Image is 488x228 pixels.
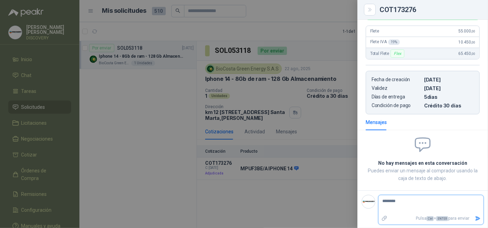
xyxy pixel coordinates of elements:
[472,212,484,225] button: Enviar
[390,212,472,225] p: Pulsa + para enviar
[424,103,474,108] p: Crédito 30 días
[372,103,421,108] p: Condición de pago
[372,85,421,91] p: Validez
[370,39,400,45] span: Flete IVA
[458,51,475,56] span: 65.450
[471,40,475,44] span: ,00
[458,29,475,34] span: 55.000
[372,94,421,100] p: Días de entrega
[372,77,421,83] p: Fecha de creación
[370,49,406,58] span: Total Flete
[366,159,480,167] h2: No hay mensajes en esta conversación
[471,29,475,33] span: ,00
[427,216,434,221] span: Ctrl
[391,49,404,58] div: Flex
[370,29,379,34] span: Flete
[424,77,474,83] p: [DATE]
[458,40,475,45] span: 10.450
[388,39,400,45] div: 19 %
[366,118,387,126] div: Mensajes
[424,94,474,100] p: 5 dias
[366,167,480,182] p: Puedes enviar un mensaje al comprador usando la caja de texto de abajo.
[424,85,474,91] p: [DATE]
[379,212,390,225] label: Adjuntar archivos
[471,52,475,56] span: ,00
[436,216,448,221] span: ENTER
[362,195,375,208] img: Company Logo
[380,6,480,13] div: COT173276
[366,6,374,14] button: Close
